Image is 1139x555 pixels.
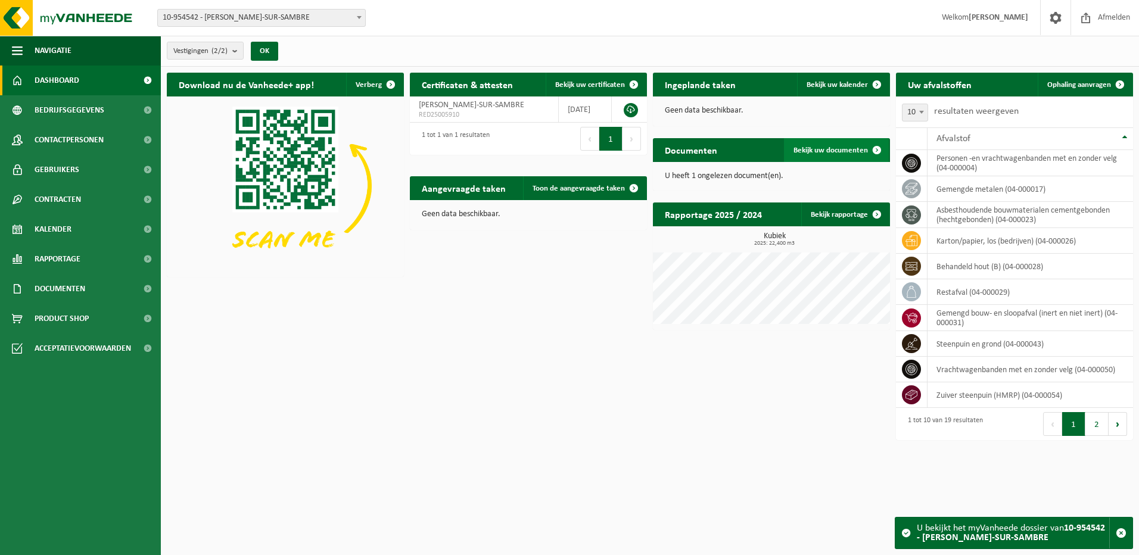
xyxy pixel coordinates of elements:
[665,172,878,180] p: U heeft 1 ongelezen document(en).
[936,134,970,144] span: Afvalstof
[1109,412,1127,436] button: Next
[1085,412,1109,436] button: 2
[1038,73,1132,96] a: Ophaling aanvragen
[928,279,1133,305] td: restafval (04-000029)
[659,241,890,247] span: 2025: 22,400 m3
[555,81,625,89] span: Bekijk uw certificaten
[928,382,1133,408] td: zuiver steenpuin (HMRP) (04-000054)
[928,305,1133,331] td: gemengd bouw- en sloopafval (inert en niet inert) (04-000031)
[934,107,1019,116] label: resultaten weergeven
[356,81,382,89] span: Verberg
[797,73,889,96] a: Bekijk uw kalender
[928,228,1133,254] td: karton/papier, los (bedrijven) (04-000026)
[807,81,868,89] span: Bekijk uw kalender
[523,176,646,200] a: Toon de aangevraagde taken
[653,202,774,226] h2: Rapportage 2025 / 2024
[173,42,228,60] span: Vestigingen
[410,73,525,96] h2: Certificaten & attesten
[422,210,635,219] p: Geen data beschikbaar.
[1047,81,1111,89] span: Ophaling aanvragen
[35,333,131,363] span: Acceptatievoorwaarden
[158,10,365,26] span: 10-954542 - SNEESSENS BERNARD - JEMEPPE-SUR-SAMBRE
[419,101,524,110] span: [PERSON_NAME]-SUR-SAMBRE
[416,126,490,152] div: 1 tot 1 van 1 resultaten
[580,127,599,151] button: Previous
[533,185,625,192] span: Toon de aangevraagde taken
[35,214,71,244] span: Kalender
[211,47,228,55] count: (2/2)
[917,523,1105,542] strong: 10-954542 - [PERSON_NAME]-SUR-SAMBRE
[35,274,85,304] span: Documenten
[167,73,326,96] h2: Download nu de Vanheede+ app!
[793,146,868,154] span: Bekijk uw documenten
[157,9,366,27] span: 10-954542 - SNEESSENS BERNARD - JEMEPPE-SUR-SAMBRE
[1062,412,1085,436] button: 1
[251,42,278,61] button: OK
[928,254,1133,279] td: behandeld hout (B) (04-000028)
[917,517,1109,548] div: U bekijkt het myVanheede dossier van
[167,42,244,60] button: Vestigingen(2/2)
[35,244,80,274] span: Rapportage
[928,176,1133,202] td: gemengde metalen (04-000017)
[599,127,623,151] button: 1
[784,138,889,162] a: Bekijk uw documenten
[928,150,1133,176] td: personen -en vrachtwagenbanden met en zonder velg (04-000004)
[653,138,729,161] h2: Documenten
[35,36,71,66] span: Navigatie
[346,73,403,96] button: Verberg
[419,110,549,120] span: RED25005910
[902,104,928,121] span: 10
[969,13,1028,22] strong: [PERSON_NAME]
[928,331,1133,357] td: steenpuin en grond (04-000043)
[1043,412,1062,436] button: Previous
[35,95,104,125] span: Bedrijfsgegevens
[35,155,79,185] span: Gebruikers
[665,107,878,115] p: Geen data beschikbaar.
[801,202,889,226] a: Bekijk rapportage
[623,127,641,151] button: Next
[659,232,890,247] h3: Kubiek
[546,73,646,96] a: Bekijk uw certificaten
[35,125,104,155] span: Contactpersonen
[410,176,518,199] h2: Aangevraagde taken
[559,96,612,123] td: [DATE]
[653,73,748,96] h2: Ingeplande taken
[35,304,89,333] span: Product Shop
[35,185,81,214] span: Contracten
[928,357,1133,382] td: vrachtwagenbanden met en zonder velg (04-000050)
[902,411,983,437] div: 1 tot 10 van 19 resultaten
[167,96,404,275] img: Download de VHEPlus App
[35,66,79,95] span: Dashboard
[928,202,1133,228] td: asbesthoudende bouwmaterialen cementgebonden (hechtgebonden) (04-000023)
[896,73,984,96] h2: Uw afvalstoffen
[903,104,928,121] span: 10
